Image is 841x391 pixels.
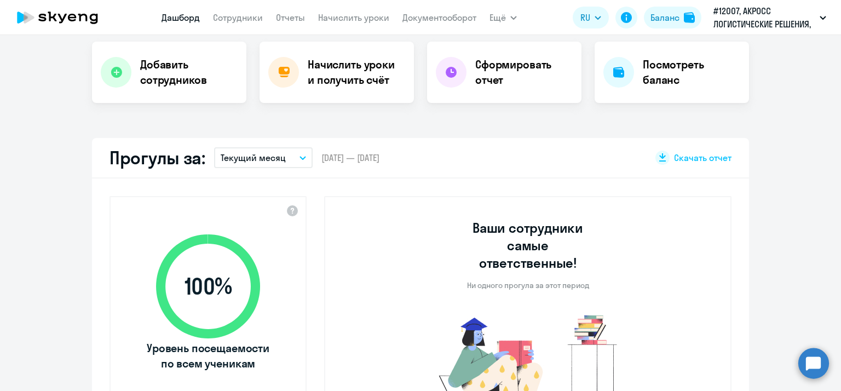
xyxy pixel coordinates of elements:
button: #12007, АКРОСС ЛОГИСТИЧЕСКИЕ РЕШЕНИЯ, ООО [708,4,832,31]
span: 100 % [145,273,271,300]
h3: Ваши сотрудники самые ответственные! [458,219,598,272]
a: Отчеты [276,12,305,23]
button: Балансbalance [644,7,701,28]
span: Ещё [489,11,506,24]
button: Ещё [489,7,517,28]
img: balance [684,12,695,23]
h4: Сформировать отчет [475,57,573,88]
p: Текущий месяц [221,151,286,164]
a: Сотрудники [213,12,263,23]
span: Скачать отчет [674,152,731,164]
p: #12007, АКРОСС ЛОГИСТИЧЕСКИЕ РЕШЕНИЯ, ООО [713,4,815,31]
h2: Прогулы за: [110,147,205,169]
div: Баланс [650,11,679,24]
p: Ни одного прогула за этот период [467,280,589,290]
a: Дашборд [162,12,200,23]
button: RU [573,7,609,28]
span: Уровень посещаемости по всем ученикам [145,341,271,371]
h4: Начислить уроки и получить счёт [308,57,403,88]
a: Документооборот [402,12,476,23]
h4: Посмотреть баланс [643,57,740,88]
span: RU [580,11,590,24]
span: [DATE] — [DATE] [321,152,379,164]
h4: Добавить сотрудников [140,57,238,88]
button: Текущий месяц [214,147,313,168]
a: Начислить уроки [318,12,389,23]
